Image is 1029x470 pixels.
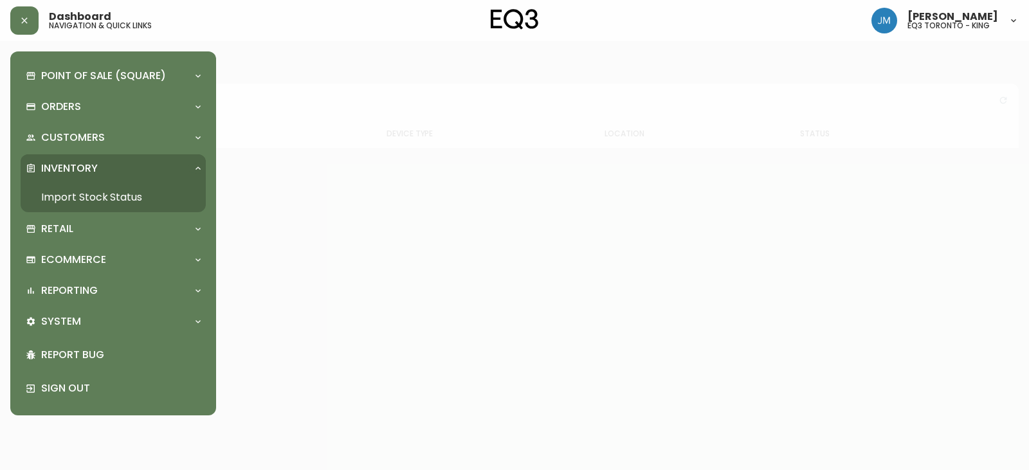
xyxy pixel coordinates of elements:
[21,372,206,405] div: Sign Out
[41,284,98,298] p: Reporting
[41,381,201,395] p: Sign Out
[21,93,206,121] div: Orders
[21,307,206,336] div: System
[41,314,81,329] p: System
[21,154,206,183] div: Inventory
[41,131,105,145] p: Customers
[41,69,166,83] p: Point of Sale (Square)
[41,348,201,362] p: Report Bug
[21,123,206,152] div: Customers
[871,8,897,33] img: b88646003a19a9f750de19192e969c24
[21,62,206,90] div: Point of Sale (Square)
[21,215,206,243] div: Retail
[49,12,111,22] span: Dashboard
[49,22,152,30] h5: navigation & quick links
[491,9,538,30] img: logo
[41,100,81,114] p: Orders
[41,161,98,176] p: Inventory
[907,22,990,30] h5: eq3 toronto - king
[21,338,206,372] div: Report Bug
[21,276,206,305] div: Reporting
[907,12,998,22] span: [PERSON_NAME]
[21,246,206,274] div: Ecommerce
[41,253,106,267] p: Ecommerce
[21,183,206,212] a: Import Stock Status
[41,222,73,236] p: Retail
